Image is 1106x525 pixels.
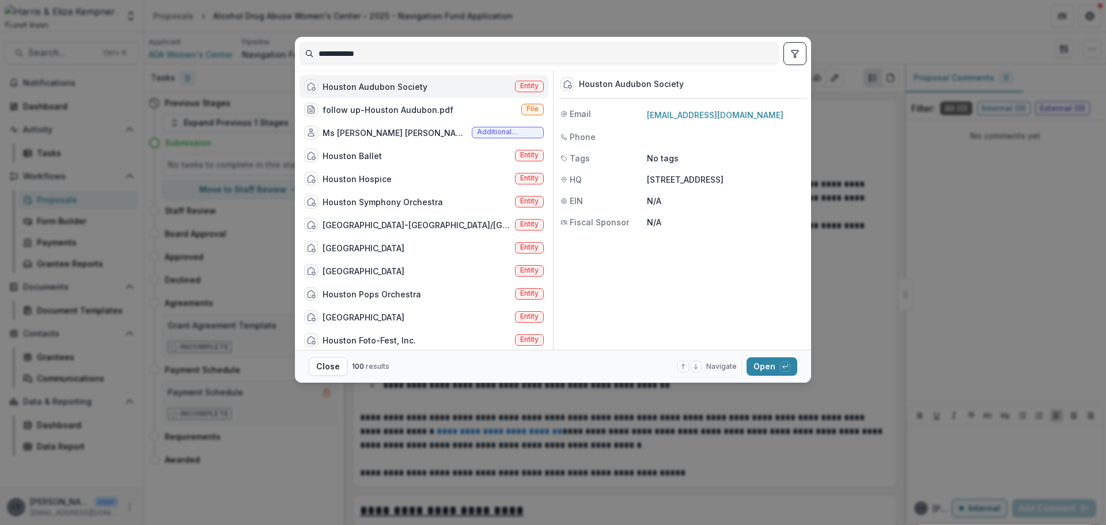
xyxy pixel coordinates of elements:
span: Entity [520,312,539,320]
div: [GEOGRAPHIC_DATA]-[GEOGRAPHIC_DATA]/[GEOGRAPHIC_DATA] Sister City Society [323,219,510,231]
span: File [527,105,539,113]
div: Houston Symphony Orchestra [323,196,443,208]
span: Entity [520,266,539,274]
span: Entity [520,82,539,90]
span: Entity [520,243,539,251]
div: Ms [PERSON_NAME] [PERSON_NAME] [323,127,467,139]
p: No tags [647,152,679,164]
div: [GEOGRAPHIC_DATA] [323,311,404,323]
span: Fiscal Sponsor [570,216,629,228]
div: [GEOGRAPHIC_DATA] [323,265,404,277]
div: Houston Foto-Fest, Inc. [323,334,416,346]
a: [EMAIL_ADDRESS][DOMAIN_NAME] [647,110,783,120]
button: toggle filters [783,42,806,65]
div: Houston Audubon Society [323,81,427,93]
div: Houston Audubon Society [579,80,684,89]
div: Houston Hospice [323,173,392,185]
span: Entity [520,335,539,343]
div: [GEOGRAPHIC_DATA] [323,242,404,254]
span: Email [570,108,591,120]
span: Tags [570,152,590,164]
span: Phone [570,131,596,143]
span: Additional contact [477,128,539,136]
span: Entity [520,220,539,228]
span: 100 [352,362,364,371]
button: Close [309,357,347,376]
span: Entity [520,174,539,182]
p: N/A [647,216,804,228]
span: HQ [570,173,582,186]
span: EIN [570,195,583,207]
div: Houston Pops Orchestra [323,288,421,300]
div: Houston Ballet [323,150,382,162]
p: [STREET_ADDRESS] [647,173,804,186]
span: Navigate [706,361,737,372]
span: Entity [520,151,539,159]
p: N/A [647,195,804,207]
span: Entity [520,289,539,297]
div: follow up-Houston Audubon.pdf [323,104,453,116]
span: Entity [520,197,539,205]
span: results [366,362,389,371]
button: Open [747,357,797,376]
